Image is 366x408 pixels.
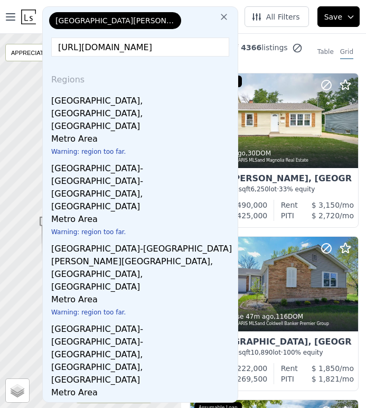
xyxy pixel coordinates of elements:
div: APPRECIATION [5,44,67,61]
div: PITI [281,210,294,221]
div: [GEOGRAPHIC_DATA]-[GEOGRAPHIC_DATA]-[GEOGRAPHIC_DATA], [GEOGRAPHIC_DATA], [GEOGRAPHIC_DATA] [51,319,233,386]
div: Metro Area [51,386,233,401]
span: $ 222,000 [230,364,267,373]
div: Rent [281,363,298,374]
div: Regions [47,65,233,90]
span: $ 490,000 [230,201,267,209]
span: All Filters [251,12,300,22]
div: Metro Area [51,293,233,308]
span: 4366 [238,43,261,52]
span: 10,890 [250,349,273,356]
div: Rent [281,200,298,210]
div: Listing provided by MARIS MLS and Magnolia Real Estate [196,157,353,164]
button: Save [317,6,360,27]
div: [GEOGRAPHIC_DATA], [GEOGRAPHIC_DATA], [GEOGRAPHIC_DATA] [51,90,233,133]
time: 2025-08-29 20:59 [246,313,274,320]
span: $ 1,850 [312,364,340,373]
a: Layers [6,379,29,402]
div: /mo [298,363,354,374]
div: Grid [340,48,353,59]
a: Price Decrease 47m ago,116DOMListing provided byMARIS MLSand Coldwell Banker Premier GroupHouse[G... [190,236,358,391]
div: Listing provided by MARIS MLS and Coldwell Banker Premier Group [196,321,353,327]
div: [GEOGRAPHIC_DATA]-[GEOGRAPHIC_DATA][PERSON_NAME][GEOGRAPHIC_DATA], [GEOGRAPHIC_DATA], [GEOGRAPHIC... [51,238,233,293]
div: Table [317,48,334,59]
span: $ 425,000 [230,211,267,220]
span: $ 2,720 [312,211,340,220]
span: $ 1,821 [312,375,340,383]
span: $ 3,150 [312,201,340,209]
span: 6,250 [250,186,268,193]
div: Listed , 30 DOM [196,149,353,157]
img: Lotside [21,10,36,24]
input: Enter another location [51,38,229,57]
span: Save [324,12,342,22]
a: Listed 43m ago,30DOMListing provided byMARIS MLSand Magnolia Real EstateAssumable LoanHouseDes [P... [190,73,358,228]
div: /mo [294,210,354,221]
div: PITI [281,374,294,384]
div: 3 bd 2 ba sqft lot · 100% equity [196,348,352,357]
div: Des [PERSON_NAME], [GEOGRAPHIC_DATA] [196,174,352,185]
div: Price Decrease , 116 DOM [196,312,353,321]
div: /mo [294,374,354,384]
button: All Filters [245,6,309,27]
div: 4 bd 2 ba sqft lot · 33% equity [196,185,352,193]
span: $ 269,500 [230,375,267,383]
div: Metro Area [51,213,233,228]
div: [GEOGRAPHIC_DATA]-[GEOGRAPHIC_DATA]-[GEOGRAPHIC_DATA], [GEOGRAPHIC_DATA] [51,158,233,213]
span: [GEOGRAPHIC_DATA][PERSON_NAME] [55,15,175,26]
div: Warning: region too far. [51,147,233,158]
div: Warning: region too far. [51,308,233,319]
div: [GEOGRAPHIC_DATA], [GEOGRAPHIC_DATA] [196,338,352,348]
div: Warning: region too far. [51,228,233,238]
div: Metro Area [51,133,233,147]
div: /mo [298,200,354,210]
div: out of listings [181,42,309,64]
